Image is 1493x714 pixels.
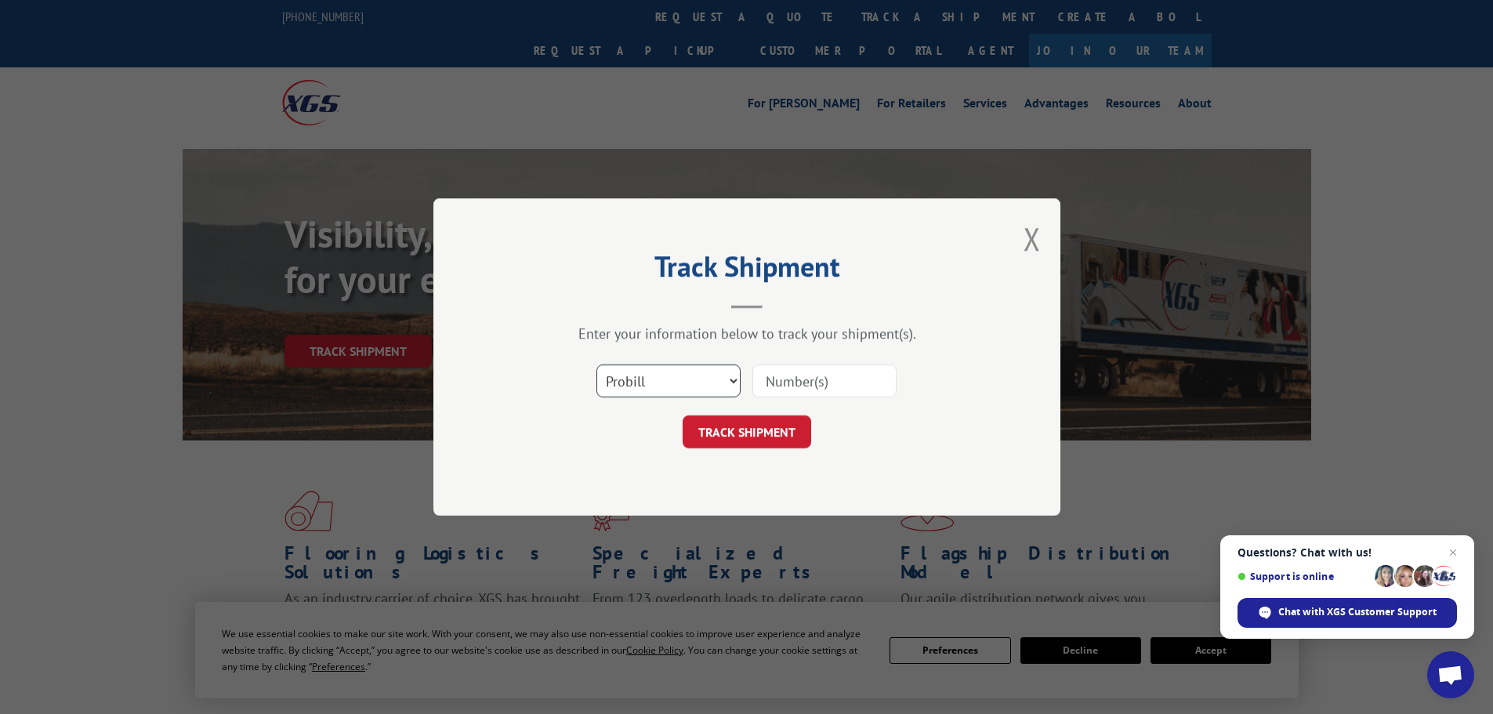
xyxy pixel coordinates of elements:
[1238,598,1457,628] div: Chat with XGS Customer Support
[1238,571,1369,582] span: Support is online
[1238,546,1457,559] span: Questions? Chat with us!
[1427,651,1474,698] div: Open chat
[1444,543,1462,562] span: Close chat
[752,364,897,397] input: Number(s)
[683,415,811,448] button: TRACK SHIPMENT
[1278,605,1437,619] span: Chat with XGS Customer Support
[512,256,982,285] h2: Track Shipment
[1024,218,1041,259] button: Close modal
[512,324,982,343] div: Enter your information below to track your shipment(s).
